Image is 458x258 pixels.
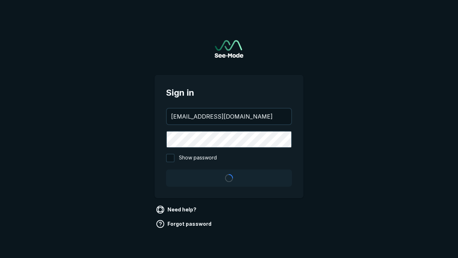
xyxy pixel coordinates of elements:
a: Go to sign in [215,40,243,58]
a: Need help? [155,204,199,215]
span: Sign in [166,86,292,99]
img: See-Mode Logo [215,40,243,58]
span: Show password [179,154,217,162]
input: your@email.com [167,109,291,124]
a: Forgot password [155,218,214,230]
